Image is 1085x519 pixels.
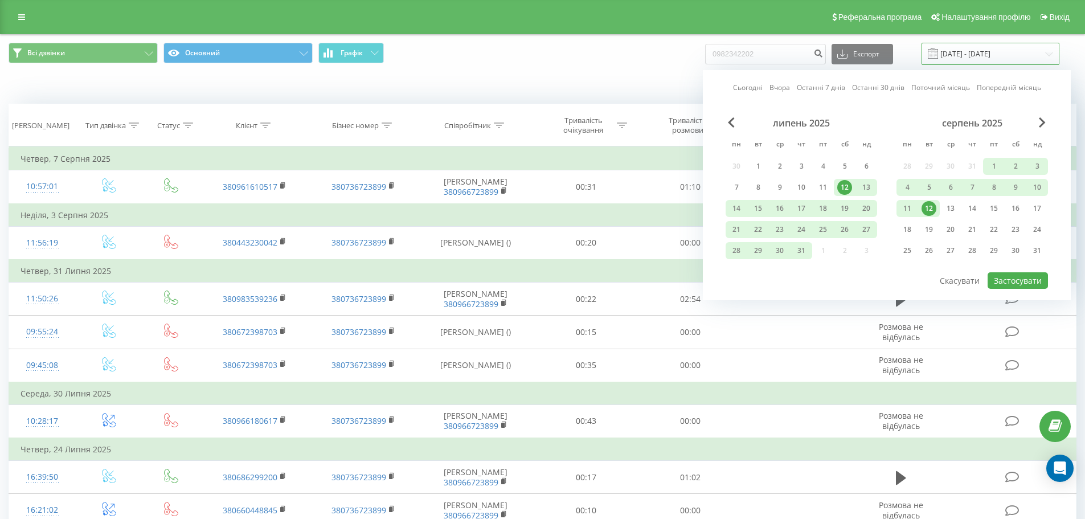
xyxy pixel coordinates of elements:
[1030,159,1045,174] div: 3
[943,180,958,195] div: 6
[986,243,1001,258] div: 29
[444,186,498,197] a: 380966723899
[859,180,874,195] div: 13
[733,82,763,93] a: Сьогодні
[638,461,743,494] td: 01:02
[85,121,126,130] div: Тип дзвінка
[812,200,834,217] div: пт 18 лип 2025 р.
[879,321,923,342] span: Розмова не відбулась
[836,137,853,154] abbr: субота
[21,466,64,488] div: 16:39:50
[331,505,386,516] a: 380736723899
[922,243,936,258] div: 26
[1030,180,1045,195] div: 10
[943,243,958,258] div: 27
[834,179,855,196] div: сб 12 лип 2025 р.
[331,181,386,192] a: 380736723899
[834,158,855,175] div: сб 5 лип 2025 р.
[896,221,918,238] div: пн 18 серп 2025 р.
[837,180,852,195] div: 12
[791,221,812,238] div: чт 24 лип 2025 р.
[983,200,1005,217] div: пт 15 серп 2025 р.
[772,201,787,216] div: 16
[223,505,277,516] a: 380660448845
[417,349,534,382] td: [PERSON_NAME] ()
[331,326,386,337] a: 380736723899
[855,221,877,238] div: нд 27 лип 2025 р.
[961,200,983,217] div: чт 14 серп 2025 р.
[534,461,638,494] td: 00:17
[769,221,791,238] div: ср 23 лип 2025 р.
[417,461,534,494] td: [PERSON_NAME]
[940,179,961,196] div: ср 6 серп 2025 р.
[814,137,832,154] abbr: п’ятниця
[223,293,277,304] a: 380983539236
[911,82,970,93] a: Поточний місяць
[1008,201,1023,216] div: 16
[965,201,980,216] div: 14
[1039,117,1046,128] span: Next Month
[747,200,769,217] div: вт 15 лип 2025 р.
[534,316,638,349] td: 00:15
[769,82,790,93] a: Вчора
[9,382,1076,405] td: Середа, 30 Липня 2025
[747,158,769,175] div: вт 1 лип 2025 р.
[726,117,877,129] div: липень 2025
[918,221,940,238] div: вт 19 серп 2025 р.
[728,137,745,154] abbr: понеділок
[812,158,834,175] div: пт 4 лип 2025 р.
[21,232,64,254] div: 11:56:19
[918,242,940,259] div: вт 26 серп 2025 р.
[834,200,855,217] div: сб 19 лип 2025 р.
[900,180,915,195] div: 4
[534,226,638,260] td: 00:20
[1050,13,1070,22] span: Вихід
[977,82,1041,93] a: Попередній місяць
[986,159,1001,174] div: 1
[1005,242,1026,259] div: сб 30 серп 2025 р.
[27,48,65,58] span: Всі дзвінки
[879,354,923,375] span: Розмова не відбулась
[855,179,877,196] div: нд 13 лип 2025 р.
[223,181,277,192] a: 380961610517
[1007,137,1024,154] abbr: субота
[1030,222,1045,237] div: 24
[918,200,940,217] div: вт 12 серп 2025 р.
[1029,137,1046,154] abbr: неділя
[12,121,69,130] div: [PERSON_NAME]
[769,158,791,175] div: ср 2 лип 2025 р.
[1005,200,1026,217] div: сб 16 серп 2025 р.
[986,180,1001,195] div: 8
[791,242,812,259] div: чт 31 лип 2025 р.
[816,201,830,216] div: 18
[965,222,980,237] div: 21
[341,49,363,57] span: Графік
[331,237,386,248] a: 380736723899
[983,179,1005,196] div: пт 8 серп 2025 р.
[985,137,1002,154] abbr: п’ятниця
[791,158,812,175] div: чт 3 лип 2025 р.
[943,201,958,216] div: 13
[751,243,765,258] div: 29
[705,44,826,64] input: Пошук за номером
[859,201,874,216] div: 20
[772,243,787,258] div: 30
[331,293,386,304] a: 380736723899
[444,121,491,130] div: Співробітник
[638,226,743,260] td: 00:00
[797,82,845,93] a: Останні 7 днів
[417,404,534,438] td: [PERSON_NAME]
[729,201,744,216] div: 14
[900,222,915,237] div: 18
[899,137,916,154] abbr: понеділок
[638,349,743,382] td: 00:00
[751,180,765,195] div: 8
[1026,200,1048,217] div: нд 17 серп 2025 р.
[9,148,1076,170] td: Четвер, 7 Серпня 2025
[1005,179,1026,196] div: сб 9 серп 2025 р.
[638,404,743,438] td: 00:00
[983,158,1005,175] div: пт 1 серп 2025 р.
[444,299,498,309] a: 380966723899
[837,159,852,174] div: 5
[331,359,386,370] a: 380736723899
